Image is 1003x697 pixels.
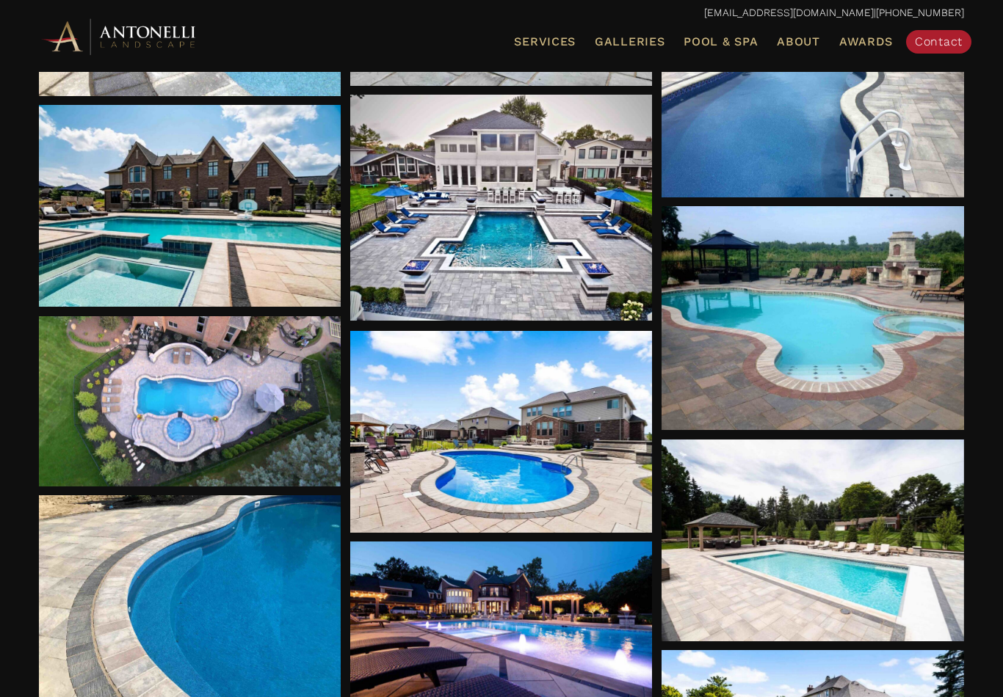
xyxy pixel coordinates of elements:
[839,34,893,48] span: Awards
[876,7,964,18] a: [PHONE_NUMBER]
[39,16,200,56] img: Antonelli Horizontal Logo
[684,34,758,48] span: Pool & Spa
[704,7,874,18] a: [EMAIL_ADDRESS][DOMAIN_NAME]
[906,30,971,54] a: Contact
[508,32,582,51] a: Services
[595,34,665,48] span: Galleries
[833,32,899,51] a: Awards
[589,32,670,51] a: Galleries
[514,36,576,48] span: Services
[771,32,826,51] a: About
[915,34,963,48] span: Contact
[678,32,764,51] a: Pool & Spa
[777,36,820,48] span: About
[39,4,964,23] p: |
